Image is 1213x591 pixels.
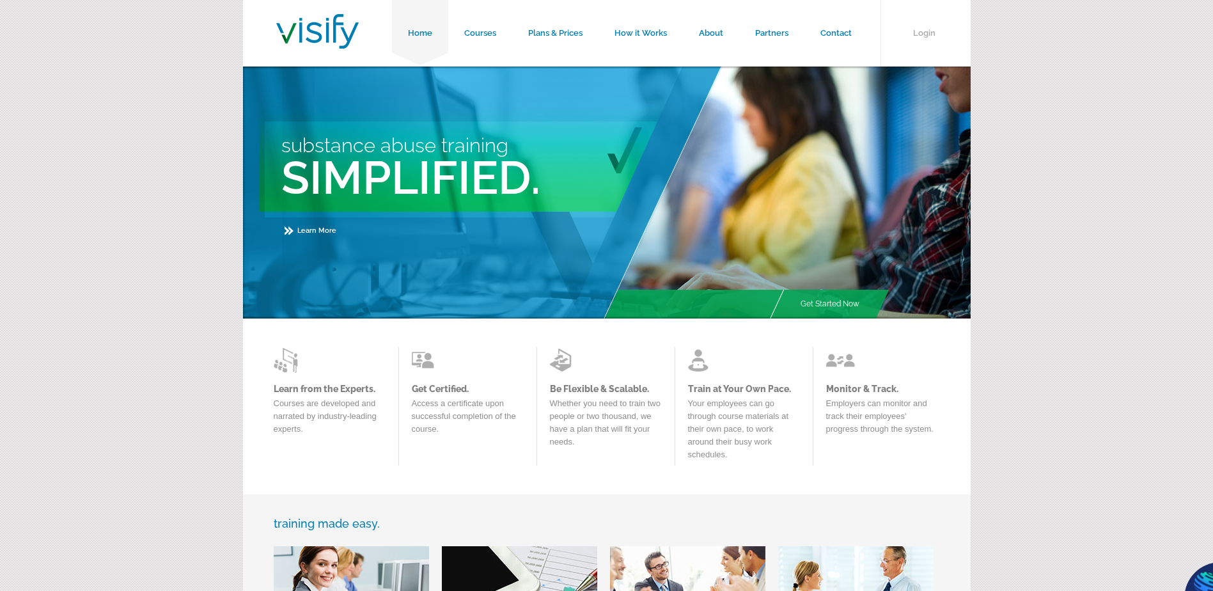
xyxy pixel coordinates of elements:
p: Employers can monitor and track their employees' progress through the system. [826,397,938,442]
img: Learn from the Experts [412,347,441,373]
h3: Substance Abuse Training [281,134,725,157]
h2: Simplified. [281,150,725,205]
img: Learn from the Experts [688,347,717,373]
a: Learn More [285,226,336,235]
p: Whether you need to train two people or two thousand, we have a plan that will fit your needs. [550,397,662,455]
a: Train at Your Own Pace. [688,384,800,394]
a: Monitor & Track. [826,384,938,394]
img: Main Image [602,67,971,319]
h3: training made easy. [274,517,940,530]
img: Learn from the Experts [826,347,855,373]
a: Be Flexible & Scalable. [550,384,662,394]
a: Learn from the Experts. [274,384,386,394]
p: Courses are developed and narrated by industry-leading experts. [274,397,386,442]
img: Visify Training [276,14,359,49]
p: Access a certificate upon successful completion of the course. [412,397,524,442]
a: Get Started Now [785,290,875,319]
img: Learn from the Experts [274,347,302,373]
img: Learn from the Experts [550,347,579,373]
a: Visify Training [276,34,359,52]
p: Your employees can go through course materials at their own pace, to work around their busy work ... [688,397,800,468]
a: Get Certified. [412,384,524,394]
